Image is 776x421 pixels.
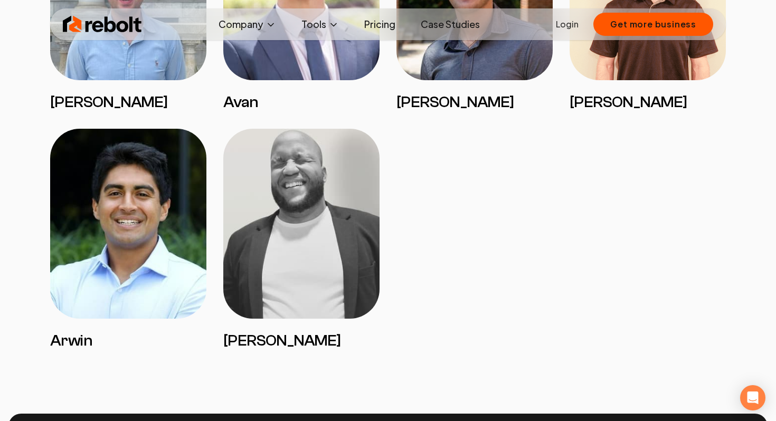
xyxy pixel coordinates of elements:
[223,331,380,350] h3: [PERSON_NAME]
[50,93,206,112] h3: [PERSON_NAME]
[740,385,765,410] div: Open Intercom Messenger
[593,13,713,36] button: Get more business
[50,331,206,350] h3: Arwin
[356,14,404,35] a: Pricing
[63,14,142,35] img: Rebolt Logo
[412,14,488,35] a: Case Studies
[396,93,553,112] h3: [PERSON_NAME]
[223,93,380,112] h3: Avan
[210,14,285,35] button: Company
[223,129,380,319] img: Denis
[556,18,579,31] a: Login
[50,129,206,319] img: Arwin
[570,93,726,112] h3: [PERSON_NAME]
[293,14,347,35] button: Tools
